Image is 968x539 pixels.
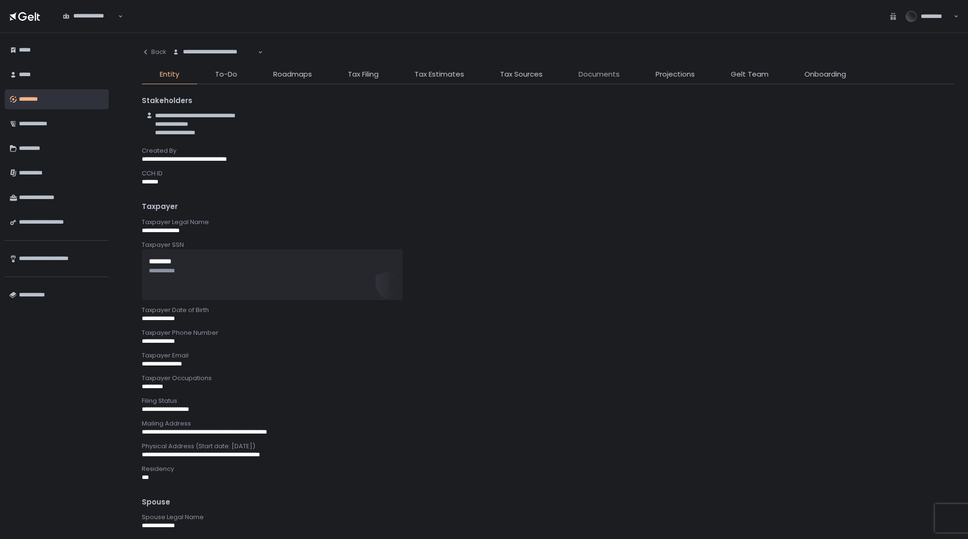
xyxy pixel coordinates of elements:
[142,147,955,155] div: Created By
[142,201,955,212] div: Taxpayer
[415,69,464,80] span: Tax Estimates
[142,419,955,428] div: Mailing Address
[579,69,620,80] span: Documents
[142,218,955,226] div: Taxpayer Legal Name
[142,465,955,473] div: Residency
[215,69,237,80] span: To-Do
[500,69,543,80] span: Tax Sources
[348,69,379,80] span: Tax Filing
[142,397,955,405] div: Filing Status
[142,96,955,106] div: Stakeholders
[63,20,117,30] input: Search for option
[142,306,955,314] div: Taxpayer Date of Birth
[166,43,263,62] div: Search for option
[142,48,166,56] div: Back
[142,43,166,61] button: Back
[656,69,695,80] span: Projections
[160,69,179,80] span: Entity
[273,69,312,80] span: Roadmaps
[142,497,955,508] div: Spouse
[142,169,955,178] div: CCH ID
[57,7,123,26] div: Search for option
[142,241,955,249] div: Taxpayer SSN
[173,56,257,66] input: Search for option
[731,69,769,80] span: Gelt Team
[142,374,955,383] div: Taxpayer Occupations
[142,351,955,360] div: Taxpayer Email
[804,69,846,80] span: Onboarding
[142,442,955,451] div: Physical Address (Start date: [DATE])
[142,513,955,522] div: Spouse Legal Name
[142,329,955,337] div: Taxpayer Phone Number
